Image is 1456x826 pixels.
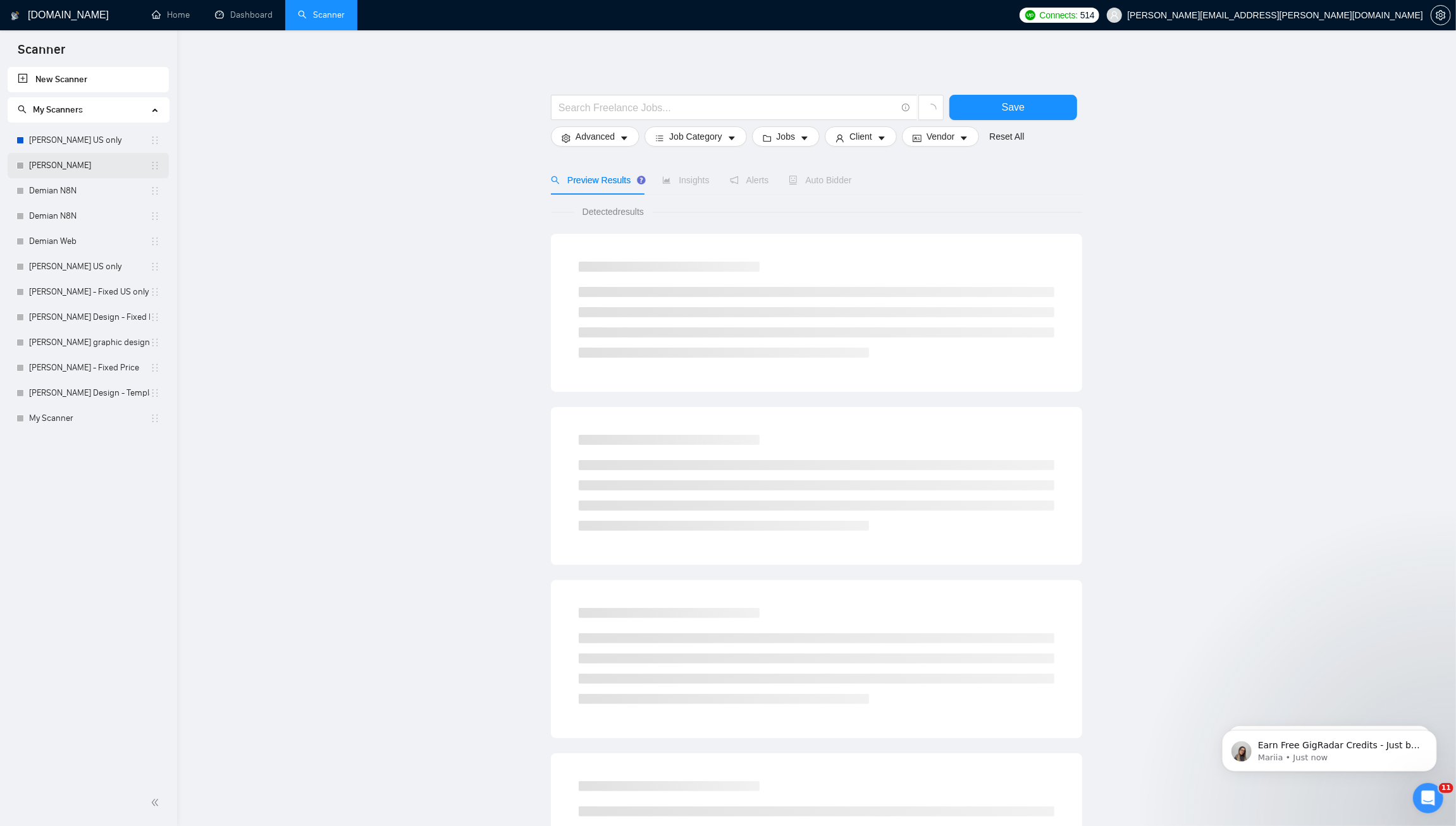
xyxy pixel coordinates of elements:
[150,388,160,398] span: holder
[562,133,571,143] span: setting
[752,126,820,147] button: folderJobscaret-down
[29,406,150,431] a: My Scanner
[927,130,954,143] span: Vendor
[298,9,345,20] a: searchScanner
[669,130,722,143] span: Job Category
[151,796,163,809] span: double-left
[29,254,150,279] a: [PERSON_NAME] US only
[8,355,169,380] li: Mariia Dev - Fixed Price
[150,211,160,221] span: holder
[949,95,1077,120] button: Save
[152,9,190,20] a: homeHome
[8,254,169,279] li: Herman DevOps US only
[636,174,647,186] div: Tooltip anchor
[150,262,160,272] span: holder
[620,133,629,143] span: caret-down
[8,128,169,153] li: Herman Dev US only
[8,305,169,330] li: Iryna Design - Fixed Price
[29,178,150,203] a: Demian N8N
[576,130,615,143] span: Advanced
[29,305,150,330] a: [PERSON_NAME] Design - Fixed Price
[558,100,896,116] input: Search Freelance Jobs...
[150,135,160,145] span: holder
[730,176,739,185] span: notification
[877,133,886,143] span: caret-down
[150,236,160,246] span: holder
[150,312,160,322] span: holder
[150,413,160,423] span: holder
[789,175,851,185] span: Auto Bidder
[902,104,910,112] span: info-circle
[8,380,169,406] li: Iryna Design - Template
[29,355,150,380] a: [PERSON_NAME] - Fixed Price
[8,178,169,203] li: Demian N8N
[1431,10,1450,20] span: setting
[925,104,937,115] span: loading
[215,9,273,20] a: dashboardDashboard
[730,175,769,185] span: Alerts
[959,133,968,143] span: caret-down
[836,133,844,143] span: user
[18,67,159,92] a: New Scanner
[29,128,150,153] a: [PERSON_NAME] US only
[989,130,1024,143] a: Reset All
[800,133,809,143] span: caret-down
[1002,99,1025,115] span: Save
[29,203,150,229] a: Demian N8N
[8,229,169,254] li: Demian Web
[11,6,20,26] img: logo
[1110,11,1119,20] span: user
[8,67,169,92] li: New Scanner
[902,126,979,147] button: idcardVendorcaret-down
[789,176,798,185] span: robot
[33,104,83,115] span: My Scanners
[551,126,639,147] button: settingAdvancedcaret-down
[825,126,897,147] button: userClientcaret-down
[849,130,872,143] span: Client
[1431,10,1451,20] a: setting
[662,176,671,185] span: area-chart
[29,330,150,355] a: [PERSON_NAME] graphic design
[29,153,150,178] a: [PERSON_NAME]
[8,279,169,305] li: Herman Dev - Fixed US only
[655,133,664,143] span: bars
[8,153,169,178] li: Demian Dev
[1413,783,1443,813] iframe: Intercom live chat
[913,133,922,143] span: idcard
[150,337,160,348] span: holder
[29,380,150,406] a: [PERSON_NAME] Design - Template
[1025,10,1035,20] img: upwork-logo.png
[150,186,160,196] span: holder
[8,330,169,355] li: Iryna graphic design
[1040,8,1078,22] span: Connects:
[551,175,642,185] span: Preview Results
[150,287,160,297] span: holder
[150,363,160,373] span: holder
[1439,783,1453,793] span: 11
[8,203,169,229] li: Demian N8N
[8,40,75,67] span: Scanner
[29,279,150,305] a: [PERSON_NAME] - Fixed US only
[1080,8,1094,22] span: 514
[1203,703,1456,792] iframe: Intercom notifications message
[662,175,709,185] span: Insights
[574,205,653,219] span: Detected results
[150,161,160,171] span: holder
[29,229,150,254] a: Demian Web
[1431,5,1451,25] button: setting
[8,406,169,431] li: My Scanner
[551,176,560,185] span: search
[777,130,796,143] span: Jobs
[727,133,736,143] span: caret-down
[18,104,83,115] span: My Scanners
[763,133,772,143] span: folder
[645,126,746,147] button: barsJob Categorycaret-down
[18,105,27,114] span: search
